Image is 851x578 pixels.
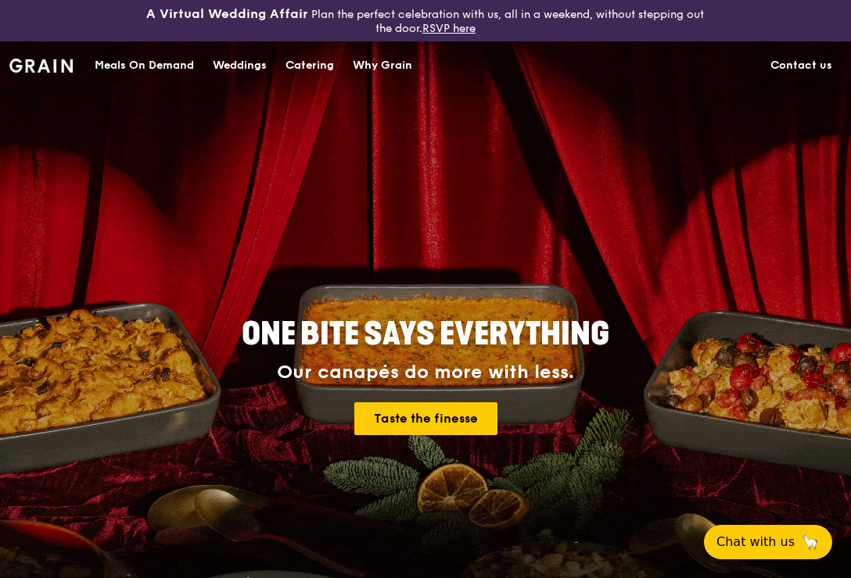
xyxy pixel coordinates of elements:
div: Meals On Demand [95,42,194,89]
a: GrainGrain [9,41,73,87]
a: Weddings [203,42,276,89]
button: Chat with us🦙 [704,525,832,559]
a: Contact us [761,42,842,89]
div: Catering [285,42,334,89]
a: Taste the finesse [354,402,497,435]
a: RSVP here [422,22,476,35]
a: Catering [276,42,343,89]
a: Why Grain [343,42,422,89]
span: 🦙 [801,533,820,551]
img: Grain [9,59,73,73]
span: ONE BITE SAYS EVERYTHING [242,316,609,353]
div: Our canapés do more with less. [144,362,707,384]
div: Weddings [213,42,267,89]
div: Why Grain [353,42,412,89]
span: Chat with us [716,533,795,551]
h3: A Virtual Wedding Affair [146,6,308,22]
div: Plan the perfect celebration with us, all in a weekend, without stepping out the door. [142,6,709,35]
